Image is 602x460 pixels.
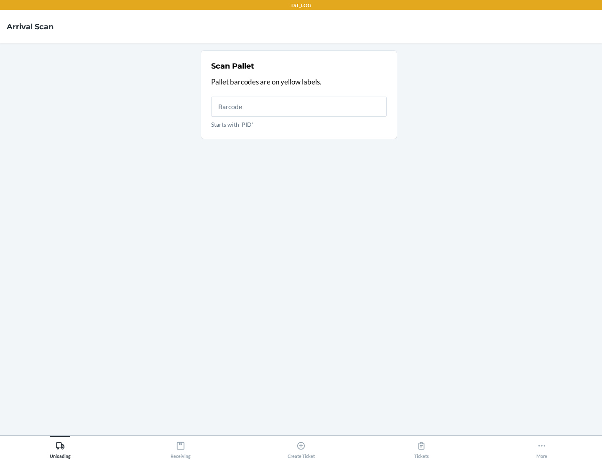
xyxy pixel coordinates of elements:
[120,436,241,459] button: Receiving
[171,438,191,459] div: Receiving
[211,120,387,129] p: Starts with 'PID'
[288,438,315,459] div: Create Ticket
[482,436,602,459] button: More
[241,436,361,459] button: Create Ticket
[414,438,429,459] div: Tickets
[211,77,387,87] p: Pallet barcodes are on yellow labels.
[7,21,54,32] h4: Arrival Scan
[211,97,387,117] input: Starts with 'PID'
[211,61,254,72] h2: Scan Pallet
[536,438,547,459] div: More
[291,2,311,9] p: TST_LOG
[361,436,482,459] button: Tickets
[50,438,71,459] div: Unloading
